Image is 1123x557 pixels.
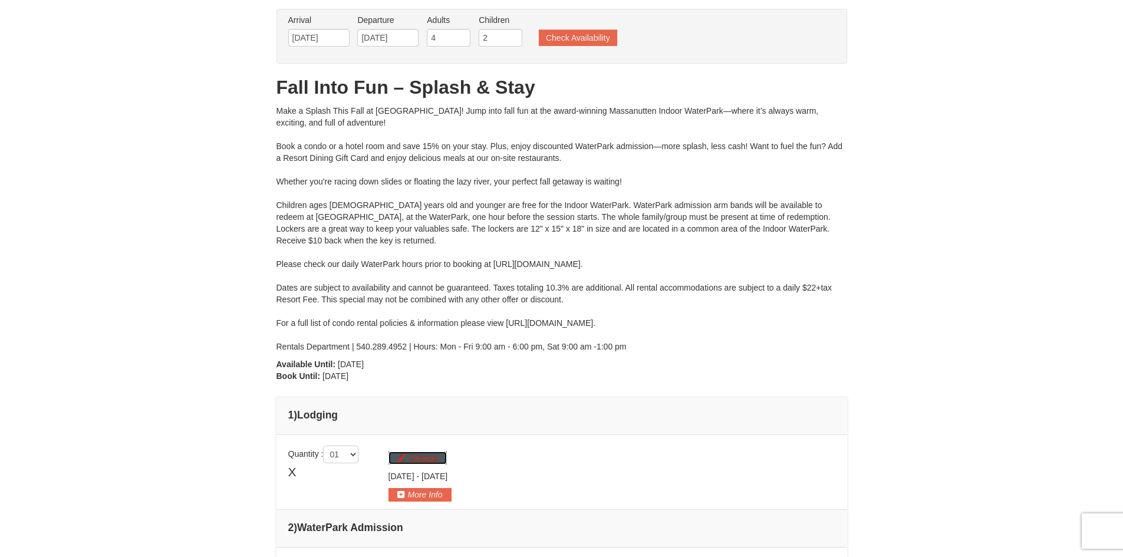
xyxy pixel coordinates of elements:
[288,14,350,26] label: Arrival
[276,75,847,99] h1: Fall Into Fun – Splash & Stay
[479,14,522,26] label: Children
[288,449,359,459] span: Quantity :
[388,451,447,464] button: Change
[288,463,297,481] span: X
[357,14,419,26] label: Departure
[276,105,847,352] div: Make a Splash This Fall at [GEOGRAPHIC_DATA]! Jump into fall fun at the award-winning Massanutten...
[388,472,414,481] span: [DATE]
[288,522,835,533] h4: 2 WaterPark Admission
[294,409,297,421] span: )
[276,371,321,381] strong: Book Until:
[288,409,835,421] h4: 1 Lodging
[322,371,348,381] span: [DATE]
[276,360,336,369] strong: Available Until:
[421,472,447,481] span: [DATE]
[388,488,452,501] button: More Info
[539,29,617,46] button: Check Availability
[294,522,297,533] span: )
[416,472,419,481] span: -
[427,14,470,26] label: Adults
[338,360,364,369] span: [DATE]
